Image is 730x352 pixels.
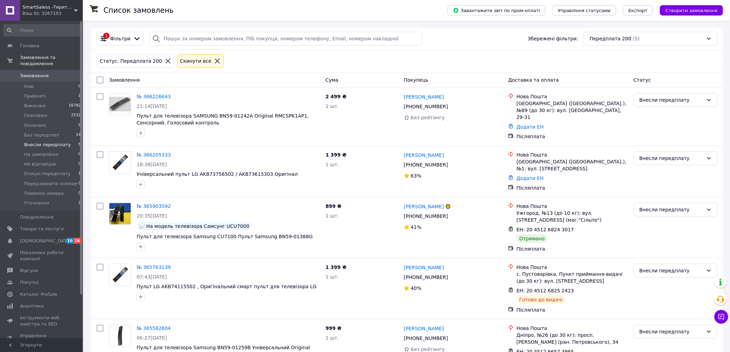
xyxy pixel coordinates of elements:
span: 20:35[DATE] [137,213,167,219]
span: 16782 [69,103,81,109]
span: Передплата 200 [590,35,631,42]
button: Управління статусами [552,5,616,16]
span: SmartSaless -Територія розумних продажів. Інтернет магазин електроніки та товарів для відпочінку [22,4,74,10]
h1: Список замовлень [103,6,174,14]
div: Внесли передплату [640,206,703,213]
div: Післяплата [516,133,628,140]
a: [PERSON_NAME] [404,152,444,159]
span: 10 [66,238,73,244]
span: Головна [20,43,39,49]
a: Пульт LG AKB74115502 , Оригінальний смарт пульт для телевізора LG [137,284,317,289]
span: 2532 [71,112,81,119]
button: Створити замовлення [660,5,723,16]
span: Каталог ProSale [20,291,57,298]
div: Cкинути все [179,57,213,65]
span: Покупці [20,279,39,285]
span: Не відповідає [24,161,57,167]
span: На модель телевізора Самсунг UCU7000 [146,223,249,229]
span: 5 [78,142,81,148]
a: Фото товару [109,325,131,347]
div: [PHONE_NUMBER] [403,102,450,111]
div: Нова Пошта [516,203,628,210]
span: Управління статусами [558,8,611,13]
span: Без рейтингу [411,346,445,352]
div: Нова Пошта [516,264,628,271]
span: Замовлення [109,77,140,83]
a: № 366205333 [137,152,171,158]
img: Фото товару [109,203,131,224]
a: Фото товару [109,151,131,173]
span: 1 шт. [326,213,339,219]
span: Уточнення [24,200,49,206]
span: Оплачені [24,122,46,129]
div: Отримано [516,234,547,243]
span: 899 ₴ [326,203,342,209]
span: Скасовані [24,112,48,119]
span: Доставка та оплата [508,77,559,83]
span: Відгуки [20,268,38,274]
img: :speech_balloon: [139,223,145,229]
span: 1 [78,171,81,177]
div: Післяплата [516,306,628,313]
div: Ужгород, №13 (до 10 кг): вул. [STREET_ADDRESS] (маг."Сільпо") [516,210,628,223]
a: № 365903592 [137,203,171,209]
span: 06:27[DATE] [137,335,167,341]
div: Внесли передплату [640,267,703,274]
span: 0 [78,83,81,90]
div: [GEOGRAPHIC_DATA] ([GEOGRAPHIC_DATA].), №1: вул. [STREET_ADDRESS] [516,158,628,172]
div: Нова Пошта [516,325,628,332]
span: Інструменти веб-майстра та SEO [20,315,64,327]
a: Пульт для телевізора SAMSUNG BN59-01242A Original RMCSPK1AP1, Сенсорний, Голосовий контроль [137,113,309,125]
span: 1 399 ₴ [326,152,347,158]
input: Пошук за номером замовлення, ПІБ покупця, номером телефону, Email, номером накладної [149,32,422,46]
div: [PHONE_NUMBER] [403,211,450,221]
div: Внесли передплату [640,328,703,335]
span: 999 ₴ [326,325,342,331]
span: 40% [411,285,422,291]
span: Аналітика [20,303,44,309]
span: 41% [411,224,422,230]
div: Внесли передплату [640,154,703,162]
span: 1 399 ₴ [326,264,347,270]
span: Внесли передплату [24,142,71,148]
span: 21:14[DATE] [137,103,167,109]
a: Створити замовлення [653,7,723,13]
span: Статус [634,77,651,83]
a: Пульт для телевізора Samsung BN59-01259B Універсальний Original [137,345,310,350]
div: Ваш ID: 3267103 [22,10,83,17]
a: Фото товару [109,93,131,115]
span: 07:43[DATE] [137,274,167,280]
span: Завантажити звіт по пром-оплаті [453,7,540,13]
span: 14 [76,132,81,138]
a: № 366226643 [137,94,171,99]
span: 9 [78,122,81,129]
div: [PHONE_NUMBER] [403,272,450,282]
span: 1 шт. [326,162,339,167]
span: Помилка номера [24,190,64,197]
div: Післяплата [516,245,628,252]
span: Замовлення та повідомлення [20,54,83,67]
span: 0 [78,161,81,167]
span: 16 [73,238,81,244]
a: Додати ЕН [516,175,544,181]
a: Пульт для телевізора Samsung CU7100 Пульт Samsung BN59-01388G [137,234,313,239]
div: [PHONE_NUMBER] [403,160,450,170]
span: 0 [78,151,81,158]
span: 1 шт. [326,274,339,280]
div: [GEOGRAPHIC_DATA] ([GEOGRAPHIC_DATA].), №89 (до 30 кг): вул. [GEOGRAPHIC_DATA], 29-31 [516,100,628,121]
span: 2 [78,200,81,206]
span: Cума [326,77,338,83]
span: 1 [78,93,81,99]
a: [PERSON_NAME] [404,203,444,210]
span: 0 [78,190,81,197]
button: Експорт [623,5,653,16]
span: 1 шт. [326,103,339,109]
span: 0 [78,181,81,187]
a: [PERSON_NAME] [404,325,444,332]
img: Фото товару [109,264,131,285]
span: Без рейтингу [411,115,445,120]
